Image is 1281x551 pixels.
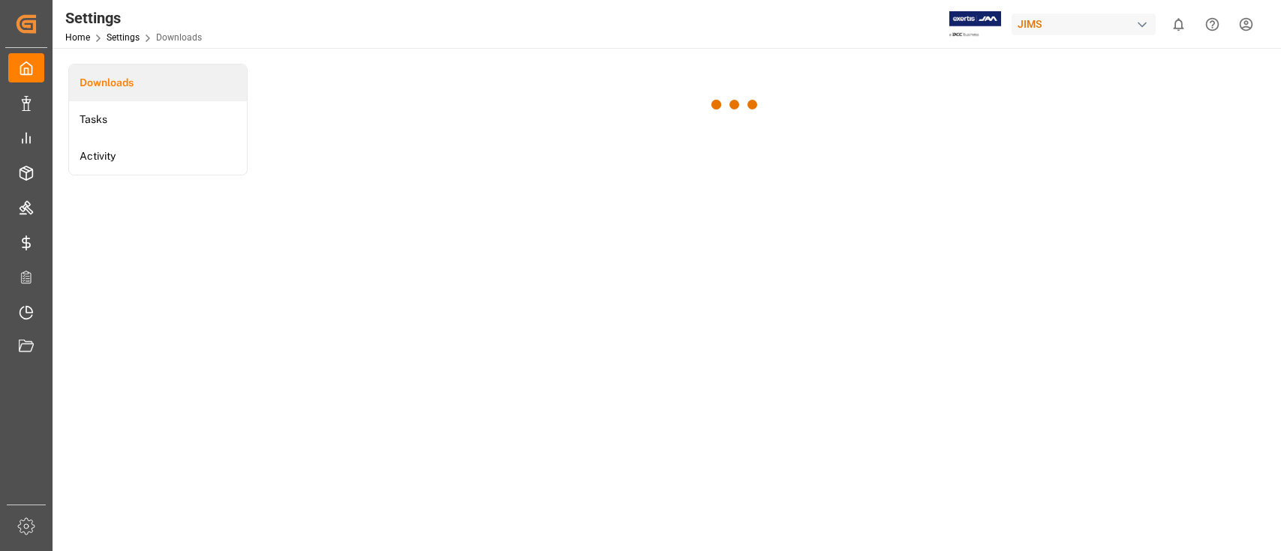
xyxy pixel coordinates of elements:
button: Help Center [1195,7,1229,41]
a: Settings [107,32,140,43]
a: Tasks [69,101,247,138]
a: Activity [69,138,247,175]
button: show 0 new notifications [1162,7,1195,41]
div: Settings [65,7,202,29]
a: Home [65,32,90,43]
a: Downloads [69,64,247,101]
div: JIMS [1012,13,1156,35]
button: JIMS [1012,10,1162,38]
img: Exertis%20JAM%20-%20Email%20Logo.jpg_1722504956.jpg [949,11,1001,37]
